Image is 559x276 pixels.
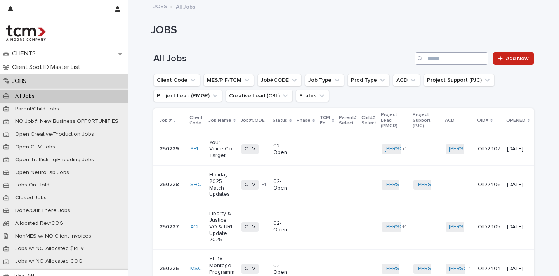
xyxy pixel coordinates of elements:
img: 4hMmSqQkux38exxPVZHQ [6,25,46,41]
p: - [340,181,356,188]
p: Job#CODE [241,116,265,125]
p: Holiday 2025 Match Updates [209,172,235,198]
p: Your Voice Co-Target [209,140,235,159]
a: [PERSON_NAME]-TCM [449,146,504,152]
p: Client Spot ID Master List [9,64,87,71]
p: Job Name [208,116,231,125]
p: [DATE] [507,266,529,272]
p: 250229 [160,146,184,152]
p: - [362,146,375,152]
p: - [362,224,375,230]
p: All Jobs [9,93,41,100]
p: OID2404 [478,266,501,272]
p: Closed Jobs [9,195,53,201]
p: 02-Open [273,143,291,156]
p: - [321,146,333,152]
span: + 1 [402,147,406,152]
span: CTV [241,222,259,232]
p: Project Support (PJC) [413,110,440,130]
a: Add New [493,52,534,65]
a: [PERSON_NAME]-TCM [449,224,504,230]
p: - [297,146,314,152]
p: - [362,266,375,272]
p: [DATE] [507,181,529,188]
button: ACD [393,74,420,86]
span: + 1 [262,182,266,187]
a: [PERSON_NAME]-TCM [385,266,440,272]
button: Project Lead (PMGR) [153,90,222,102]
p: CLIENTS [9,50,42,57]
a: [PERSON_NAME]-TCM [385,181,440,188]
p: - [297,266,314,272]
a: JOBS [153,2,167,10]
p: - [340,146,356,152]
a: [PERSON_NAME]-TCM [449,266,504,272]
p: Parent# Select [339,114,357,128]
button: Client Code [153,74,200,86]
p: OID2406 [478,181,501,188]
a: [PERSON_NAME]-TCM [417,181,472,188]
button: Prod Type [347,74,390,86]
p: - [321,181,333,188]
p: - [297,181,314,188]
p: JOBS [9,78,33,85]
a: SHC [190,181,201,188]
p: - [321,266,333,272]
input: Search [415,52,488,65]
span: + 1 [402,224,406,229]
span: CTV [241,264,259,274]
p: - [340,266,356,272]
p: Project Lead (PMGR) [381,110,408,130]
p: 02-Open [273,178,291,191]
p: Done/Out There Jobs [9,207,76,214]
p: - [413,146,439,152]
p: 02-Open [273,262,291,276]
a: [PERSON_NAME]-TCM [385,146,440,152]
p: - [362,181,375,188]
p: OID2405 [478,224,501,230]
h1: JOBS [151,24,531,37]
p: Open Creative/Production Jobs [9,131,100,138]
p: TCM FY [320,114,330,128]
p: OPENED [506,116,526,125]
p: - [446,181,472,188]
p: 250227 [160,224,184,230]
button: Project Support (PJC) [424,74,495,86]
p: Client Code [189,114,204,128]
p: OID# [477,116,488,125]
p: 02-Open [273,220,291,233]
p: NonMES w/ NO Client Invoices [9,233,97,240]
p: Liberty & Justice VO & URL Update 2025 [209,210,235,243]
p: NO Job#: New Business OPPORTUNITIES [9,118,125,125]
p: Job # [160,116,172,125]
p: 250226 [160,266,184,272]
a: MSC [190,266,202,272]
p: All Jobs [176,2,195,10]
p: 250228 [160,181,184,188]
p: OID2407 [478,146,501,152]
button: Job#CODE [257,74,302,86]
span: CTV [241,180,259,190]
button: MES/PIF/TCM [203,74,254,86]
p: Phase [297,116,311,125]
a: [PERSON_NAME]-TCM [385,224,440,230]
p: - [297,224,314,230]
p: Jobs w/ NO Allocated COG [9,258,89,265]
p: Allocated Rev/COG [9,220,69,227]
span: CTV [241,144,259,154]
p: Jobs On Hold [9,182,56,188]
a: ACL [190,224,200,230]
button: Status [296,90,329,102]
p: - [321,224,333,230]
a: [PERSON_NAME]-TCM [417,266,472,272]
p: Status [273,116,287,125]
p: Open NeuroLab Jobs [9,169,75,176]
p: ACD [445,116,455,125]
h1: All Jobs [153,53,411,64]
p: - [340,224,356,230]
p: - [413,224,439,230]
p: [DATE] [507,224,529,230]
span: Add New [506,56,529,61]
button: Job Type [305,74,344,86]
